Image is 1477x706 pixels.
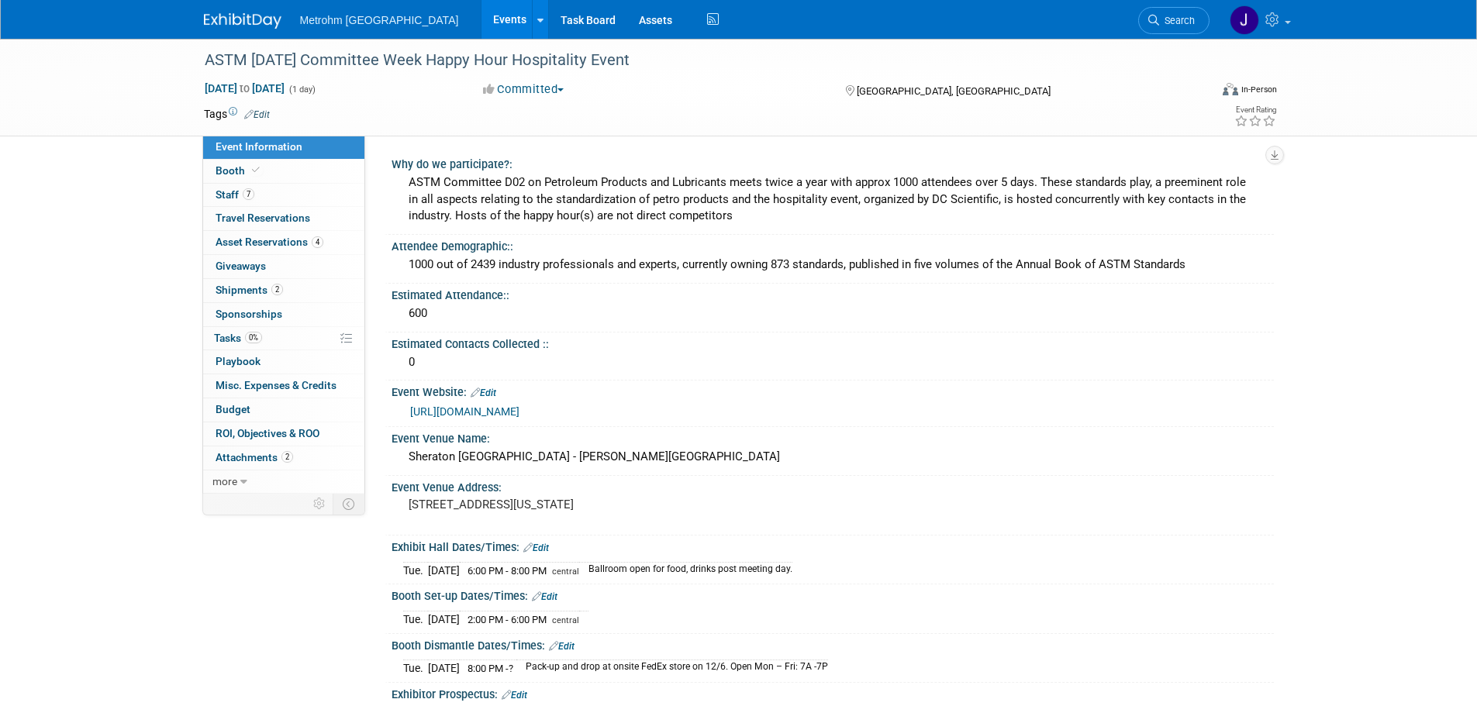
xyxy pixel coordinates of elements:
div: Estimated Attendance:: [392,284,1274,303]
span: ROI, Objectives & ROO [216,427,319,439]
span: Shipments [216,284,283,296]
a: Asset Reservations4 [203,231,364,254]
div: Attendee Demographic:: [392,235,1274,254]
td: [DATE] [428,611,460,628]
td: Toggle Event Tabs [333,494,364,514]
a: Staff7 [203,184,364,207]
span: 8:00 PM - [468,663,513,674]
span: 2 [271,284,283,295]
span: Travel Reservations [216,212,310,224]
span: Sponsorships [216,308,282,320]
span: to [237,82,252,95]
td: [DATE] [428,660,460,677]
img: Format-Inperson.png [1223,83,1238,95]
pre: [STREET_ADDRESS][US_STATE] [409,498,742,511]
button: Committed [478,81,570,98]
span: [DATE] [DATE] [204,81,285,95]
span: central [552,567,579,577]
a: Misc. Expenses & Credits [203,374,364,398]
a: Shipments2 [203,279,364,302]
span: Tasks [214,332,262,344]
a: Event Information [203,136,364,159]
span: 2:00 PM - 6:00 PM [468,614,547,625]
a: Booth [203,160,364,183]
span: Budget [216,403,250,415]
div: ASTM [DATE] Committee Week Happy Hour Hospitality Event [199,46,1186,74]
span: Asset Reservations [216,236,323,248]
a: Edit [471,387,496,398]
span: central [552,615,579,625]
a: Sponsorships [203,303,364,326]
i: Booth reservation complete [252,166,260,174]
a: [URL][DOMAIN_NAME] [410,405,519,418]
img: ExhibitDay [204,13,281,29]
div: Sheraton [GEOGRAPHIC_DATA] - [PERSON_NAME][GEOGRAPHIC_DATA] [403,445,1262,469]
td: Ballroom open for food, drinks post meeting day. [579,562,792,578]
div: Exhibitor Prospectus: [392,683,1274,703]
div: 1000 out of 2439 industry professionals and experts, currently owning 873 standards, published in... [403,253,1262,277]
a: Attachments2 [203,446,364,470]
span: Event Information [216,140,302,153]
a: ROI, Objectives & ROO [203,422,364,446]
a: Edit [502,690,527,701]
span: Booth [216,164,263,177]
a: more [203,470,364,494]
div: Event Rating [1234,106,1276,114]
span: 7 [243,188,254,200]
a: Edit [532,591,557,602]
div: 600 [403,301,1262,325]
span: Playbook [216,355,261,367]
div: ASTM Committee D02 on Petroleum Products and Lubricants meets twice a year with approx 1000 atten... [403,170,1262,228]
a: Tasks0% [203,327,364,350]
td: Tue. [403,660,428,677]
div: 0 [403,350,1262,374]
a: Playbook [203,350,364,374]
td: Pack-up and drop at onsite FedEx store on 12/6. Open Mon – Fri: 7A -7P [516,660,828,677]
span: Metrohm [GEOGRAPHIC_DATA] [300,14,459,26]
td: Tue. [403,611,428,628]
span: Misc. Expenses & Credits [216,379,336,391]
span: 4 [312,236,323,248]
span: Staff [216,188,254,201]
td: [DATE] [428,562,460,578]
div: Booth Dismantle Dates/Times: [392,634,1274,654]
span: more [212,475,237,487]
div: Exhibit Hall Dates/Times: [392,536,1274,556]
a: Edit [523,542,549,553]
div: Event Website: [392,381,1274,401]
a: Search [1138,7,1210,34]
div: Booth Set-up Dates/Times: [392,584,1274,604]
span: 2 [281,451,293,463]
img: Joanne Yam [1230,5,1259,35]
span: (1 day) [288,84,316,95]
span: 6:00 PM - 8:00 PM [468,565,547,577]
span: Search [1159,15,1195,26]
span: ? [509,663,513,674]
div: Event Venue Address: [392,476,1274,495]
a: Edit [244,109,270,120]
span: Attachments [216,451,293,463]
a: Budget [203,398,364,422]
div: In-Person [1241,84,1277,95]
a: Giveaways [203,255,364,278]
td: Tags [204,106,270,122]
div: Why do we participate?: [392,153,1274,172]
div: Estimated Contacts Collected :: [392,332,1274,352]
td: Tue. [403,562,428,578]
span: [GEOGRAPHIC_DATA], [GEOGRAPHIC_DATA] [857,85,1051,97]
td: Personalize Event Tab Strip [306,494,333,514]
a: Edit [549,641,575,652]
div: Event Venue Name: [392,427,1274,446]
span: Giveaways [216,260,266,272]
span: 0% [245,332,262,343]
a: Travel Reservations [203,207,364,230]
div: Event Format [1118,81,1278,104]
